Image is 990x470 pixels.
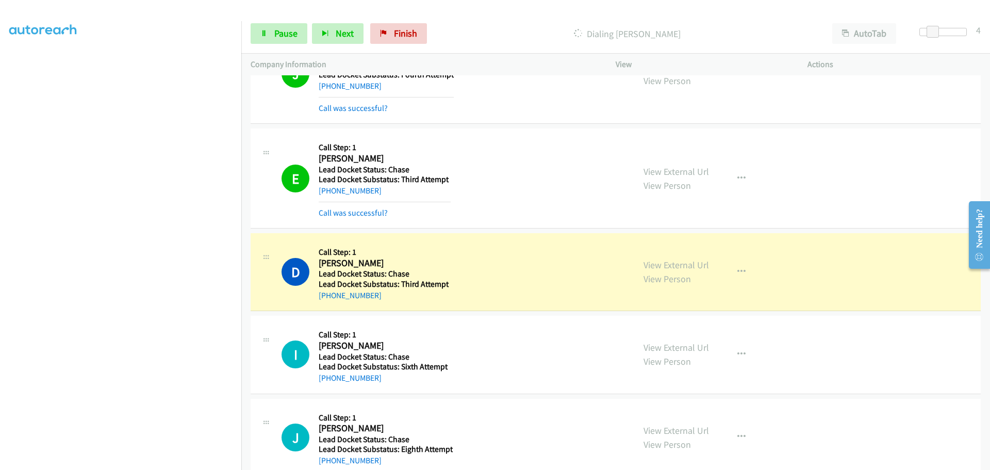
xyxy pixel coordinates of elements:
[319,413,453,423] h5: Call Step: 1
[643,439,691,450] a: View Person
[319,142,451,153] h5: Call Step: 1
[394,27,417,39] span: Finish
[312,23,364,44] button: Next
[643,342,709,353] a: View External Url
[643,425,709,436] a: View External Url
[319,373,382,383] a: [PHONE_NUMBER]
[319,434,453,445] h5: Lead Docket Status: Chase
[643,75,691,87] a: View Person
[336,27,354,39] span: Next
[319,208,388,218] a: Call was successful?
[832,23,896,44] button: AutoTab
[319,279,451,289] h5: Lead Docket Substatus: Third Attempt
[251,23,307,44] a: Pause
[282,424,309,451] h1: J
[643,355,691,367] a: View Person
[319,330,451,340] h5: Call Step: 1
[282,258,309,286] h1: D
[319,456,382,465] a: [PHONE_NUMBER]
[976,23,981,37] div: 4
[319,81,382,91] a: [PHONE_NUMBER]
[807,58,981,71] p: Actions
[319,362,451,372] h5: Lead Docket Substatus: Sixth Attempt
[282,424,309,451] div: The call is yet to be attempted
[319,352,451,362] h5: Lead Docket Status: Chase
[319,186,382,196] a: [PHONE_NUMBER]
[960,194,990,276] iframe: Resource Center
[319,103,388,113] a: Call was successful?
[643,180,691,191] a: View Person
[643,273,691,285] a: View Person
[319,174,451,185] h5: Lead Docket Substatus: Third Attempt
[643,166,709,177] a: View External Url
[370,23,427,44] a: Finish
[319,247,451,257] h5: Call Step: 1
[282,341,309,368] div: The call is yet to be attempted
[251,58,597,71] p: Company Information
[319,153,451,165] h2: [PERSON_NAME]
[282,341,309,368] h1: I
[274,27,298,39] span: Pause
[319,423,451,434] h2: [PERSON_NAME]
[441,27,814,41] p: Dialing [PERSON_NAME]
[319,269,451,279] h5: Lead Docket Status: Chase
[319,290,382,300] a: [PHONE_NUMBER]
[319,340,451,352] h2: [PERSON_NAME]
[282,165,309,192] h1: E
[319,165,451,175] h5: Lead Docket Status: Chase
[319,70,454,80] h5: Lead Docket Substatus: Fourth Attempt
[319,444,453,455] h5: Lead Docket Substatus: Eighth Attempt
[616,58,789,71] p: View
[319,257,451,269] h2: [PERSON_NAME]
[643,259,709,271] a: View External Url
